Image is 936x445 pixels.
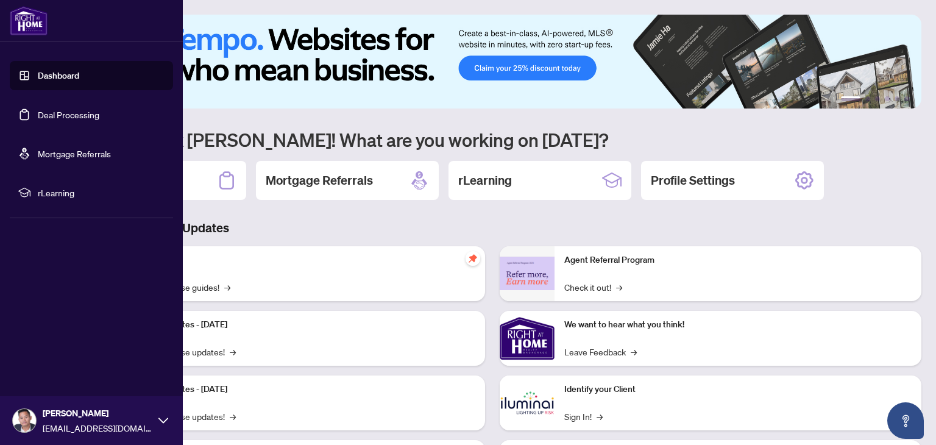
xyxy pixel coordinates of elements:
span: → [597,410,603,423]
a: Leave Feedback→ [564,345,637,358]
span: → [224,280,230,294]
a: Dashboard [38,70,79,81]
a: Sign In!→ [564,410,603,423]
img: Identify your Client [500,376,555,430]
img: logo [10,6,48,35]
button: 2 [865,96,870,101]
h2: Profile Settings [651,172,735,189]
h2: rLearning [458,172,512,189]
p: Platform Updates - [DATE] [128,383,475,396]
button: 6 [904,96,909,101]
span: → [631,345,637,358]
span: pushpin [466,251,480,266]
a: Mortgage Referrals [38,148,111,159]
button: 4 [885,96,890,101]
p: Platform Updates - [DATE] [128,318,475,332]
a: Deal Processing [38,109,99,120]
img: We want to hear what you think! [500,311,555,366]
h2: Mortgage Referrals [266,172,373,189]
span: rLearning [38,186,165,199]
span: → [616,280,622,294]
button: 3 [875,96,880,101]
p: Self-Help [128,254,475,267]
h1: Welcome back [PERSON_NAME]! What are you working on [DATE]? [63,128,921,151]
button: 5 [895,96,899,101]
h3: Brokerage & Industry Updates [63,219,921,237]
p: Agent Referral Program [564,254,912,267]
p: We want to hear what you think! [564,318,912,332]
button: 1 [841,96,860,101]
a: Check it out!→ [564,280,622,294]
img: Slide 0 [63,15,921,109]
img: Agent Referral Program [500,257,555,290]
p: Identify your Client [564,383,912,396]
img: Profile Icon [13,409,36,432]
span: → [230,410,236,423]
span: [EMAIL_ADDRESS][DOMAIN_NAME] [43,421,152,435]
span: → [230,345,236,358]
span: [PERSON_NAME] [43,407,152,420]
button: Open asap [887,402,924,439]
